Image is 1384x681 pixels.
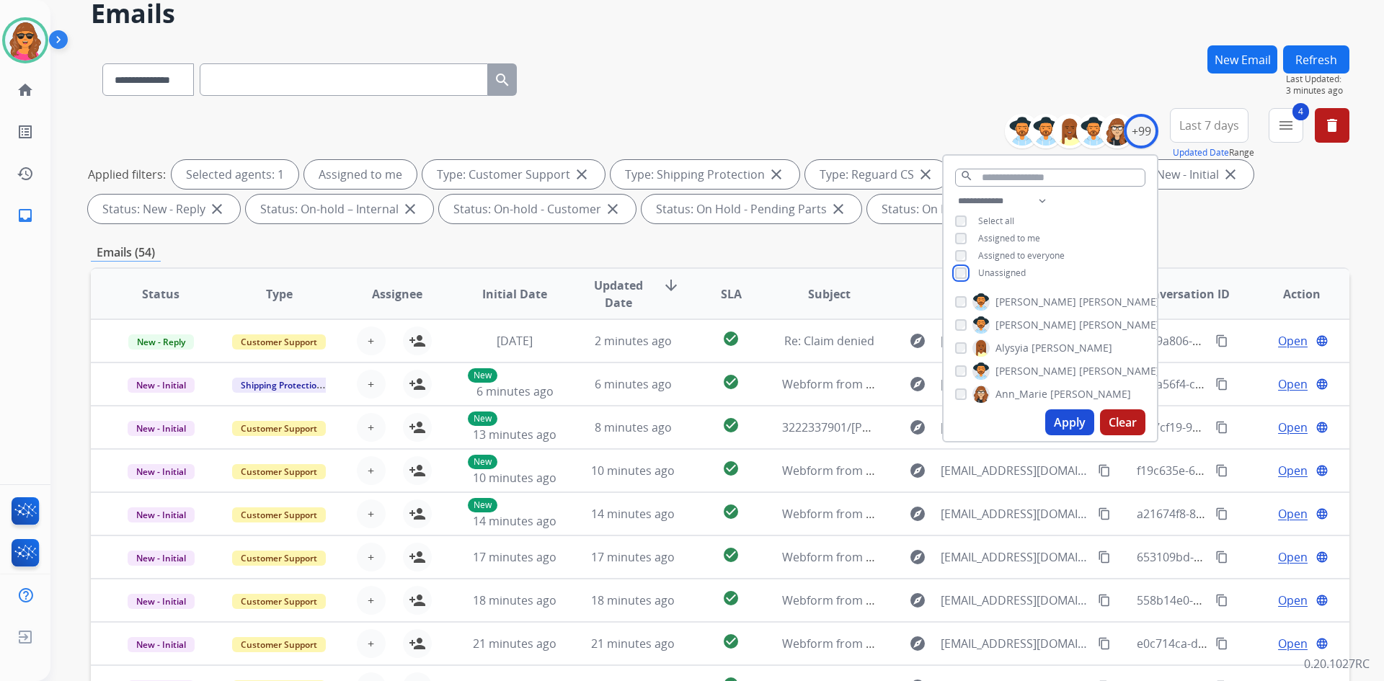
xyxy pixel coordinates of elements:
mat-icon: person_add [409,635,426,652]
span: 2 minutes ago [595,333,672,349]
span: + [368,505,374,522]
mat-icon: person_add [409,332,426,350]
span: Open [1278,462,1308,479]
span: Customer Support [232,551,326,566]
span: Range [1173,146,1254,159]
button: Clear [1100,409,1145,435]
mat-icon: explore [909,505,926,522]
span: 4 [1292,103,1309,120]
mat-icon: content_copy [1098,594,1111,607]
mat-icon: home [17,81,34,99]
button: 4 [1269,108,1303,143]
span: 10 minutes ago [473,470,556,486]
mat-icon: arrow_downward [662,277,680,294]
span: Customer Support [232,637,326,652]
span: 3222337901/[PERSON_NAME] [782,419,941,435]
button: + [357,370,386,399]
mat-icon: content_copy [1215,637,1228,650]
button: + [357,543,386,571]
button: + [357,456,386,485]
span: Updated Date [586,277,652,311]
mat-icon: person_add [409,462,426,479]
mat-icon: person_add [409,505,426,522]
span: 13 minutes ago [473,427,556,442]
p: New [468,455,497,469]
mat-icon: explore [909,462,926,479]
mat-icon: search [494,71,511,89]
span: 17 minutes ago [591,549,675,565]
div: Selected agents: 1 [172,160,298,189]
div: Assigned to me [304,160,417,189]
span: New - Initial [128,421,195,436]
button: New Email [1207,45,1277,74]
mat-icon: menu [1277,117,1295,134]
div: Status: On Hold - Servicers [867,195,1060,223]
mat-icon: content_copy [1215,507,1228,520]
span: Webform from [EMAIL_ADDRESS][DOMAIN_NAME] on [DATE] [782,506,1109,522]
span: [EMAIL_ADDRESS][DOMAIN_NAME] [941,635,1089,652]
mat-icon: person_add [409,375,426,393]
span: 14 minutes ago [473,513,556,529]
span: Shipping Protection [232,378,331,393]
mat-icon: list_alt [17,123,34,141]
span: + [368,635,374,652]
mat-icon: explore [909,375,926,393]
span: Webform from [EMAIL_ADDRESS][DOMAIN_NAME] on [DATE] [782,549,1109,565]
span: Subject [808,285,851,303]
span: + [368,332,374,350]
span: Select all [978,215,1014,227]
span: a21674f8-8a8e-4bb9-9181-917379d49583 [1137,506,1358,522]
span: Status [142,285,179,303]
button: + [357,586,386,615]
mat-icon: check_circle [722,589,740,607]
mat-icon: history [17,165,34,182]
mat-icon: explore [909,592,926,609]
span: [EMAIL_ADDRESS][DOMAIN_NAME] [941,419,1089,436]
span: Type [266,285,293,303]
span: Webform from [EMAIL_ADDRESS][DOMAIN_NAME] on [DATE] [782,636,1109,651]
span: 3 minutes ago [1286,85,1349,97]
mat-icon: content_copy [1215,551,1228,564]
span: Conversation ID [1137,285,1230,303]
span: 653109bd-469c-4238-94bb-671c1e04e87a [1137,549,1360,565]
mat-icon: content_copy [1215,378,1228,391]
span: Re: Claim denied [784,333,874,349]
div: Status: New - Reply [88,195,240,223]
button: Last 7 days [1170,108,1248,143]
mat-icon: content_copy [1098,637,1111,650]
p: 0.20.1027RC [1304,655,1370,672]
span: [EMAIL_ADDRESS][DOMAIN_NAME] [941,505,1089,522]
span: 6 minutes ago [595,376,672,392]
mat-icon: language [1316,507,1328,520]
span: Open [1278,592,1308,609]
span: Last 7 days [1179,123,1239,128]
mat-icon: close [1222,166,1239,183]
mat-icon: check_circle [722,330,740,347]
span: [PERSON_NAME] [995,364,1076,378]
img: avatar [5,20,45,61]
span: Customer Support [232,507,326,522]
span: Open [1278,419,1308,436]
mat-icon: content_copy [1215,594,1228,607]
span: + [368,462,374,479]
div: Type: Customer Support [422,160,605,189]
span: New - Initial [128,594,195,609]
span: + [368,375,374,393]
span: Open [1278,548,1308,566]
mat-icon: inbox [17,207,34,224]
span: New - Initial [128,551,195,566]
mat-icon: check_circle [722,633,740,650]
span: Open [1278,505,1308,522]
p: Emails (54) [91,244,161,262]
mat-icon: content_copy [1098,551,1111,564]
span: Open [1278,635,1308,652]
span: New - Initial [128,637,195,652]
span: Assigned to me [978,232,1040,244]
mat-icon: content_copy [1215,464,1228,477]
span: Initial Date [482,285,547,303]
span: [PERSON_NAME] [995,318,1076,332]
span: 558b14e0-884b-4687-8798-9e3d65713cdb [1137,592,1362,608]
mat-icon: explore [909,635,926,652]
span: Customer Support [232,334,326,350]
span: [EMAIL_ADDRESS][DOMAIN_NAME] [941,548,1089,566]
